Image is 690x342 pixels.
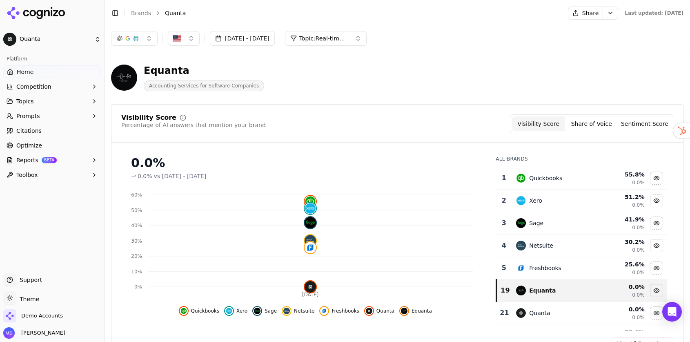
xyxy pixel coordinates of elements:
[3,327,15,339] img: Melissa Dowd
[516,263,526,273] img: freshbooks
[650,284,663,297] button: Hide equanta data
[500,196,508,206] div: 2
[16,141,42,150] span: Optimize
[305,235,316,246] img: netsuite
[131,253,142,259] tspan: 20%
[265,308,277,314] span: Sage
[131,208,142,213] tspan: 50%
[568,7,603,20] button: Share
[131,156,479,170] div: 0.0%
[282,306,314,316] button: Hide netsuite data
[305,281,316,293] img: quanta
[305,203,316,214] img: xero
[662,302,682,322] div: Open Intercom Messenger
[529,174,562,182] div: Quickbooks
[173,34,181,42] img: United States
[283,308,290,314] img: netsuite
[496,302,667,324] tr: 21quantaQuanta0.0%0.0%Hide quanta data
[332,308,359,314] span: Freshbooks
[601,283,645,291] div: 0.0 %
[496,190,667,212] tr: 2xeroXero51.2%0.0%Hide xero data
[3,95,101,108] button: Topics
[3,110,101,123] button: Prompts
[496,156,667,162] div: All Brands
[496,235,667,257] tr: 4netsuiteNetsuite30.2%0.0%Hide netsuite data
[512,116,565,131] button: Visibility Score
[496,257,667,279] tr: 5freshbooksFreshbooks25.6%0.0%Hide freshbooks data
[650,194,663,207] button: Hide xero data
[131,238,142,244] tspan: 30%
[500,263,508,273] div: 5
[3,327,65,339] button: Open user button
[500,173,508,183] div: 1
[17,68,33,76] span: Home
[210,31,275,46] button: [DATE] - [DATE]
[144,80,264,91] span: Accounting Services for Software Companies
[412,308,432,314] span: Equanta
[131,9,552,17] nav: breadcrumb
[254,308,260,314] img: sage
[3,52,101,65] div: Platform
[236,308,247,314] span: Xero
[3,80,101,93] button: Competition
[191,308,219,314] span: Quickbooks
[16,296,39,302] span: Theme
[16,156,38,164] span: Reports
[16,97,34,105] span: Topics
[121,121,266,129] div: Percentage of AI answers that mention your brand
[601,305,645,313] div: 0.0 %
[121,114,176,121] div: Visibility Score
[321,308,327,314] img: freshbooks
[3,65,101,78] a: Home
[131,10,151,16] a: Brands
[294,308,314,314] span: Netsuite
[650,306,663,320] button: Hide quanta data
[399,306,432,316] button: Hide equanta data
[496,167,667,190] tr: 1quickbooksQuickbooks55.8%0.0%Hide quickbooks data
[601,260,645,268] div: 25.6 %
[601,215,645,224] div: 41.9 %
[319,306,359,316] button: Hide freshbooks data
[632,269,645,276] span: 0.0%
[3,309,16,322] img: Demo Accounts
[366,308,372,314] img: quanta
[650,217,663,230] button: Hide sage data
[601,170,645,179] div: 55.8 %
[42,157,57,163] span: BETA
[625,10,683,16] div: Last updated: [DATE]
[252,306,277,316] button: Hide sage data
[21,312,63,320] span: Demo Accounts
[500,308,508,318] div: 21
[632,179,645,186] span: 0.0%
[650,172,663,185] button: Hide quickbooks data
[134,284,142,290] tspan: 0%
[3,309,63,322] button: Open organization switcher
[632,247,645,253] span: 0.0%
[529,219,543,227] div: Sage
[516,173,526,183] img: quickbooks
[401,308,407,314] img: equanta
[16,112,40,120] span: Prompts
[500,241,508,250] div: 4
[16,171,38,179] span: Toolbox
[18,329,65,337] span: [PERSON_NAME]
[305,242,316,253] img: freshbooks
[601,238,645,246] div: 30.2 %
[3,33,16,46] img: Quanta
[180,308,187,314] img: quickbooks
[138,172,152,180] span: 0.0%
[226,308,232,314] img: xero
[618,116,671,131] button: Sentiment Score
[632,224,645,231] span: 0.0%
[529,241,553,250] div: Netsuite
[364,306,394,316] button: Hide quanta data
[305,196,316,207] img: quickbooks
[565,116,618,131] button: Share of Voice
[496,212,667,235] tr: 3sageSage41.9%0.0%Hide sage data
[650,239,663,252] button: Hide netsuite data
[650,262,663,275] button: Hide freshbooks data
[302,292,319,297] tspan: [DATE]
[529,309,550,317] div: Quanta
[650,329,663,342] button: Show oracle data
[299,34,348,42] span: Topic: Real-time financial management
